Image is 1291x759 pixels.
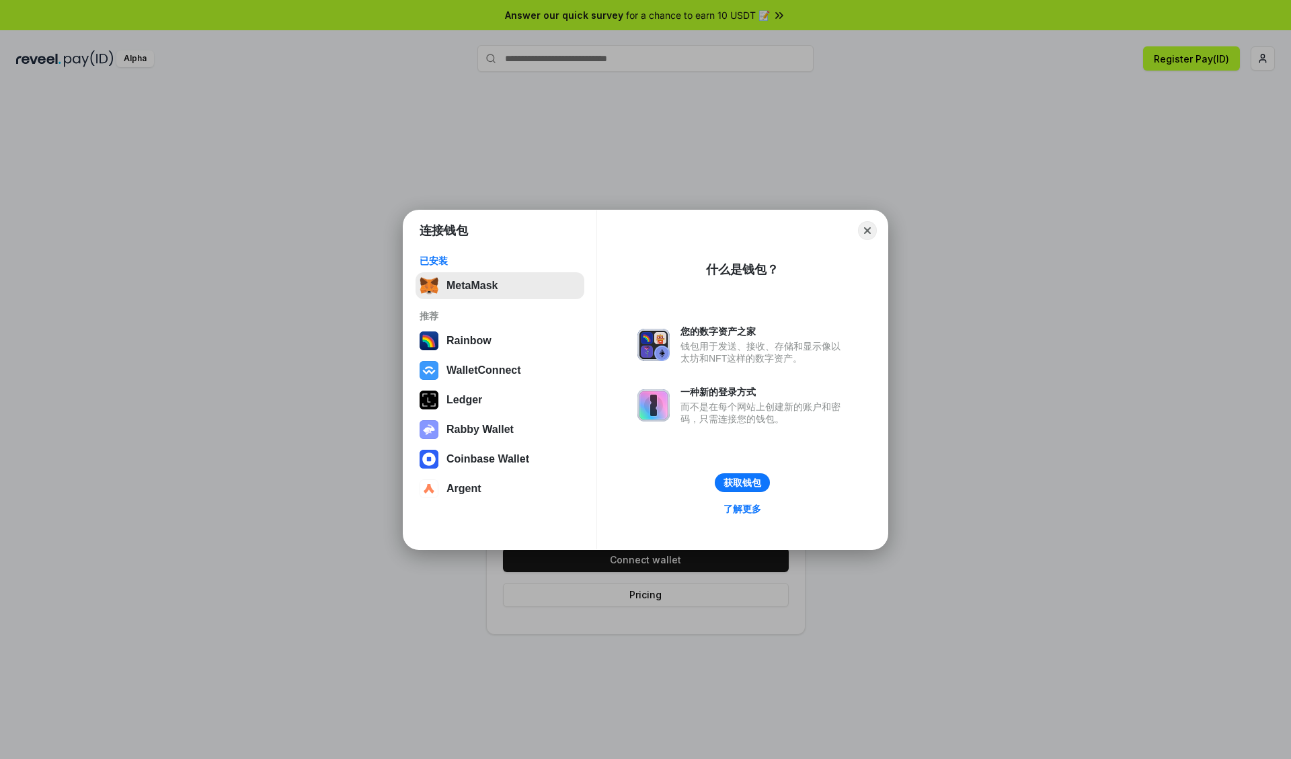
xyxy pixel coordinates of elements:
[446,483,481,495] div: Argent
[446,453,529,465] div: Coinbase Wallet
[420,255,580,267] div: 已安装
[680,401,847,425] div: 而不是在每个网站上创建新的账户和密码，只需连接您的钱包。
[446,280,498,292] div: MetaMask
[416,272,584,299] button: MetaMask
[420,361,438,380] img: svg+xml,%3Csvg%20width%3D%2228%22%20height%3D%2228%22%20viewBox%3D%220%200%2028%2028%22%20fill%3D...
[723,477,761,489] div: 获取钱包
[416,416,584,443] button: Rabby Wallet
[416,357,584,384] button: WalletConnect
[637,329,670,361] img: svg+xml,%3Csvg%20xmlns%3D%22http%3A%2F%2Fwww.w3.org%2F2000%2Fsvg%22%20fill%3D%22none%22%20viewBox...
[420,223,468,239] h1: 连接钱包
[420,420,438,439] img: svg+xml,%3Csvg%20xmlns%3D%22http%3A%2F%2Fwww.w3.org%2F2000%2Fsvg%22%20fill%3D%22none%22%20viewBox...
[680,386,847,398] div: 一种新的登录方式
[715,500,769,518] a: 了解更多
[416,475,584,502] button: Argent
[420,331,438,350] img: svg+xml,%3Csvg%20width%3D%22120%22%20height%3D%22120%22%20viewBox%3D%220%200%20120%20120%22%20fil...
[420,479,438,498] img: svg+xml,%3Csvg%20width%3D%2228%22%20height%3D%2228%22%20viewBox%3D%220%200%2028%2028%22%20fill%3D...
[680,325,847,337] div: 您的数字资产之家
[416,387,584,413] button: Ledger
[420,276,438,295] img: svg+xml,%3Csvg%20fill%3D%22none%22%20height%3D%2233%22%20viewBox%3D%220%200%2035%2033%22%20width%...
[858,221,877,240] button: Close
[680,340,847,364] div: 钱包用于发送、接收、存储和显示像以太坊和NFT这样的数字资产。
[416,327,584,354] button: Rainbow
[446,424,514,436] div: Rabby Wallet
[416,446,584,473] button: Coinbase Wallet
[420,391,438,409] img: svg+xml,%3Csvg%20xmlns%3D%22http%3A%2F%2Fwww.w3.org%2F2000%2Fsvg%22%20width%3D%2228%22%20height%3...
[420,450,438,469] img: svg+xml,%3Csvg%20width%3D%2228%22%20height%3D%2228%22%20viewBox%3D%220%200%2028%2028%22%20fill%3D...
[637,389,670,422] img: svg+xml,%3Csvg%20xmlns%3D%22http%3A%2F%2Fwww.w3.org%2F2000%2Fsvg%22%20fill%3D%22none%22%20viewBox...
[420,310,580,322] div: 推荐
[446,364,521,376] div: WalletConnect
[715,473,770,492] button: 获取钱包
[446,335,492,347] div: Rainbow
[706,262,779,278] div: 什么是钱包？
[723,503,761,515] div: 了解更多
[446,394,482,406] div: Ledger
